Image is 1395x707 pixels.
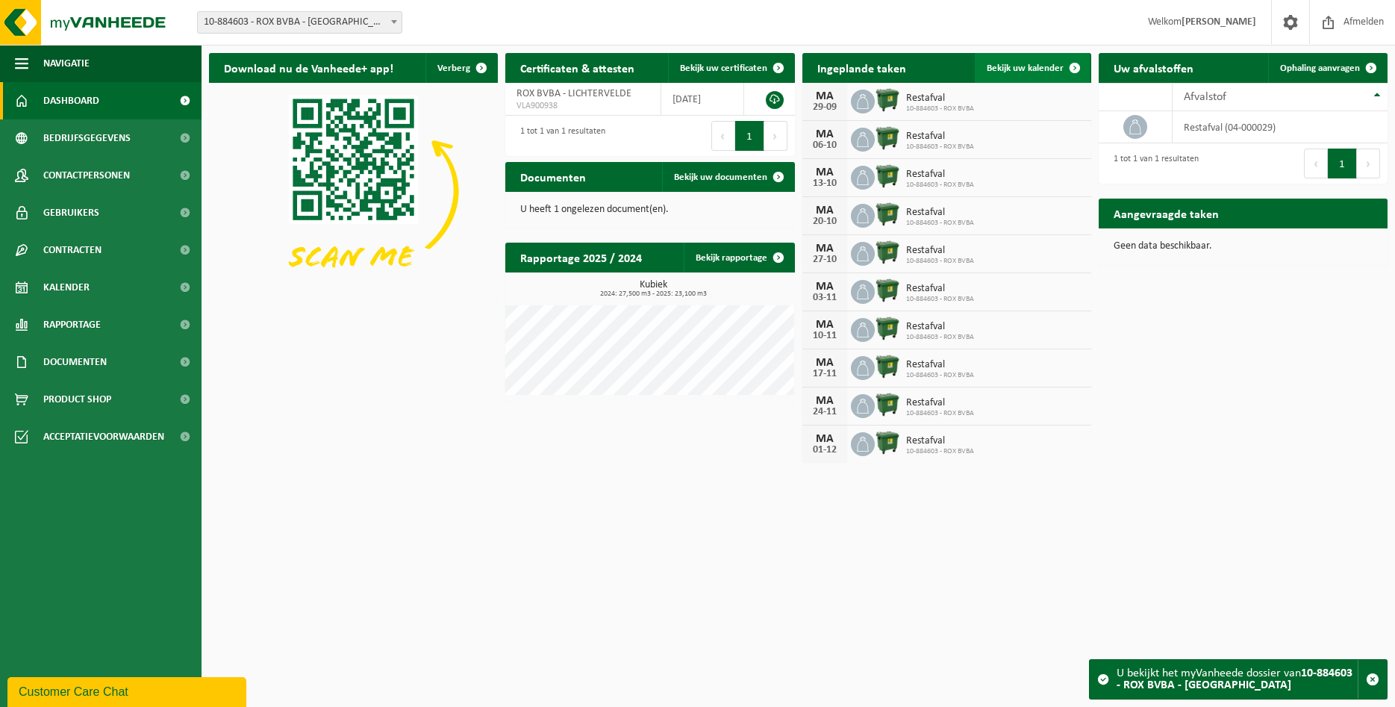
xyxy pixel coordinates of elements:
button: 1 [1328,149,1357,178]
span: Restafval [906,207,974,219]
div: 24-11 [810,407,840,417]
div: MA [810,395,840,407]
button: Previous [711,121,735,151]
img: Download de VHEPlus App [209,83,498,299]
span: 10-884603 - ROX BVBA [906,219,974,228]
h2: Aangevraagde taken [1099,199,1234,228]
span: 10-884603 - ROX BVBA [906,371,974,380]
span: Contactpersonen [43,157,130,194]
div: 1 tot 1 van 1 resultaten [1106,147,1199,180]
span: Bekijk uw kalender [987,63,1064,73]
td: [DATE] [661,83,744,116]
div: 10-11 [810,331,840,341]
iframe: chat widget [7,674,249,707]
img: WB-1100-HPE-GN-01 [875,163,900,189]
span: 10-884603 - ROX BVBA [906,143,974,152]
p: Geen data beschikbaar. [1114,241,1373,252]
div: MA [810,128,840,140]
img: WB-1100-HPE-GN-01 [875,125,900,151]
span: 10-884603 - ROX BVBA - LICHTERVELDE [198,12,402,33]
img: WB-1100-HPE-GN-01 [875,316,900,341]
span: Restafval [906,359,974,371]
a: Bekijk uw documenten [662,162,793,192]
a: Bekijk uw certificaten [668,53,793,83]
div: 27-10 [810,255,840,265]
div: 20-10 [810,217,840,227]
span: 10-884603 - ROX BVBA [906,257,974,266]
img: WB-1100-HPE-GN-01 [875,278,900,303]
div: 17-11 [810,369,840,379]
p: U heeft 1 ongelezen document(en). [520,205,779,215]
span: Restafval [906,245,974,257]
div: MA [810,281,840,293]
span: Bedrijfsgegevens [43,119,131,157]
div: MA [810,319,840,331]
span: Afvalstof [1184,91,1226,103]
span: Restafval [906,321,974,333]
div: 13-10 [810,178,840,189]
span: VLA900938 [517,100,649,112]
span: Ophaling aanvragen [1280,63,1360,73]
button: Previous [1304,149,1328,178]
span: ROX BVBA - LICHTERVELDE [517,88,631,99]
div: 1 tot 1 van 1 resultaten [513,119,605,152]
span: 10-884603 - ROX BVBA [906,447,974,456]
img: WB-1100-HPE-GN-01 [875,202,900,227]
span: 10-884603 - ROX BVBA - LICHTERVELDE [197,11,402,34]
span: Bekijk uw certificaten [680,63,767,73]
span: Dashboard [43,82,99,119]
span: 10-884603 - ROX BVBA [906,333,974,342]
div: U bekijkt het myVanheede dossier van [1117,660,1358,699]
img: WB-1100-HPE-GN-01 [875,87,900,113]
span: 10-884603 - ROX BVBA [906,105,974,113]
h2: Rapportage 2025 / 2024 [505,243,657,272]
h2: Download nu de Vanheede+ app! [209,53,408,82]
h3: Kubiek [513,280,794,298]
span: 10-884603 - ROX BVBA [906,409,974,418]
h2: Documenten [505,162,601,191]
h2: Uw afvalstoffen [1099,53,1208,82]
a: Bekijk rapportage [684,243,793,272]
span: 2024: 27,500 m3 - 2025: 23,100 m3 [513,290,794,298]
span: Acceptatievoorwaarden [43,418,164,455]
div: MA [810,90,840,102]
span: Restafval [906,397,974,409]
span: Bekijk uw documenten [674,172,767,182]
button: Next [764,121,787,151]
img: WB-1100-HPE-GN-01 [875,354,900,379]
div: MA [810,433,840,445]
span: Restafval [906,283,974,295]
div: MA [810,243,840,255]
span: Contracten [43,231,102,269]
span: Restafval [906,131,974,143]
span: Restafval [906,435,974,447]
div: 29-09 [810,102,840,113]
span: Navigatie [43,45,90,82]
span: 10-884603 - ROX BVBA [906,295,974,304]
div: MA [810,205,840,217]
strong: [PERSON_NAME] [1182,16,1256,28]
span: Rapportage [43,306,101,343]
div: 06-10 [810,140,840,151]
img: WB-1100-HPE-GN-01 [875,430,900,455]
button: 1 [735,121,764,151]
span: Restafval [906,169,974,181]
span: Product Shop [43,381,111,418]
span: 10-884603 - ROX BVBA [906,181,974,190]
img: WB-1100-HPE-GN-01 [875,240,900,265]
span: Gebruikers [43,194,99,231]
div: MA [810,357,840,369]
button: Verberg [425,53,496,83]
div: MA [810,166,840,178]
span: Kalender [43,269,90,306]
a: Ophaling aanvragen [1268,53,1386,83]
span: Verberg [437,63,470,73]
button: Next [1357,149,1380,178]
strong: 10-884603 - ROX BVBA - [GEOGRAPHIC_DATA] [1117,667,1352,691]
span: Documenten [43,343,107,381]
a: Bekijk uw kalender [975,53,1090,83]
img: WB-1100-HPE-GN-01 [875,392,900,417]
td: restafval (04-000029) [1173,111,1388,143]
h2: Ingeplande taken [802,53,921,82]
